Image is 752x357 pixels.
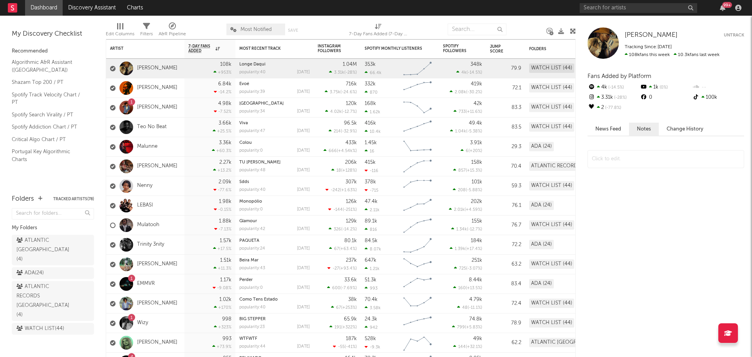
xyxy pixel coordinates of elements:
span: 18 [336,169,341,173]
div: ( ) [450,129,482,134]
div: ( ) [451,227,482,232]
a: Spotify Addiction Chart / PT [12,123,86,131]
span: +4.54k % [338,149,356,153]
div: Jump Score [490,44,510,54]
div: ATLANTIC RECORDS [GEOGRAPHIC_DATA] ( 4 ) [16,282,72,320]
div: 3.36k [219,140,231,145]
a: Glamour [239,219,257,223]
div: popularity: 47 [239,129,265,133]
div: 83.3 [490,103,521,112]
span: 666 [329,149,337,153]
div: +60.3 % [212,148,231,153]
div: 206k [345,160,357,165]
div: +25.5 % [213,129,231,134]
div: 42k [474,101,482,106]
span: 725 [459,266,466,271]
div: 66.4k [365,70,381,75]
div: 1.04M [343,62,357,67]
div: Artist [110,46,169,51]
div: ( ) [329,70,357,75]
span: Tracking Since: [DATE] [625,45,672,49]
div: Most Recent Track [239,46,298,51]
div: ( ) [329,129,357,134]
div: 816 [365,227,377,232]
div: 3.31k [587,92,640,103]
div: 108k [220,62,231,67]
span: -14.5 % [468,71,481,75]
div: 1.45k [365,140,377,145]
div: popularity: 40 [239,188,266,192]
span: +17.4 % [466,247,481,251]
div: Folders [12,194,34,204]
div: [DATE] [297,227,310,231]
div: A&R Pipeline [159,29,186,39]
div: 7-Day Fans Added (7-Day Fans Added) [349,20,408,42]
span: 7-Day Fans Added [188,44,213,53]
a: [PERSON_NAME] [137,85,177,91]
div: 8.44k [469,277,482,283]
div: 251k [472,258,482,263]
div: 76.7 [490,221,521,230]
span: 857 [458,169,466,173]
div: ( ) [325,89,357,94]
svg: Chart title [400,274,435,294]
div: Instagram Followers [318,44,345,53]
div: Spotify Monthly Listeners [365,46,423,51]
svg: Chart title [400,216,435,235]
div: -116 [365,168,378,173]
span: 2.01k [454,208,465,212]
div: ( ) [331,168,357,173]
span: 208 [458,188,466,192]
button: Tracked Artists(78) [53,197,94,201]
div: Spotify Followers [443,44,470,53]
div: WATCH LIST ( 44 ) [16,324,64,333]
div: [DATE] [297,168,310,172]
span: -144 [333,208,343,212]
a: Perder [239,278,253,282]
div: 237k [346,258,357,263]
div: popularity: 40 [239,70,266,74]
div: 3.91k [470,140,482,145]
div: Filters [140,20,153,42]
div: 101k [472,179,482,185]
div: 59.3 [490,181,521,191]
div: My Folders [12,223,94,233]
span: 3.75k [330,90,340,94]
div: WATCH LIST (44) [529,220,574,230]
span: -5.88 % [467,188,481,192]
div: 6.84k [218,82,231,87]
div: 647k [365,258,376,263]
div: -7.52 % [214,109,231,114]
a: [GEOGRAPHIC_DATA] [239,101,284,106]
div: [DATE] [297,70,310,74]
div: ADA (24) [529,201,554,210]
div: popularity: 39 [239,90,265,94]
div: Longe Daqui [239,62,310,67]
svg: Chart title [400,98,435,118]
span: +63.4 % [340,247,356,251]
div: 2 [587,103,640,113]
svg: Chart title [400,137,435,157]
a: Portugal Key Algorithmic Charts [12,147,86,163]
span: 2.08k [455,90,466,94]
svg: Chart title [400,118,435,137]
div: ( ) [325,109,357,114]
div: 202k [471,199,482,204]
div: ( ) [453,168,482,173]
div: 155k [472,219,482,224]
a: Shazam Top 200 / PT [12,78,86,87]
div: +13.2 % [213,168,231,173]
span: -32.9 % [342,129,356,134]
div: 8.07k [365,246,381,252]
a: [PERSON_NAME] [137,104,177,111]
div: 129k [346,219,357,224]
div: ( ) [449,207,482,212]
div: popularity: 48 [239,168,266,172]
span: -14.5 % [607,85,624,90]
div: 72.1 [490,83,521,93]
div: [DATE] [297,149,310,153]
div: Folders [529,47,588,51]
a: ATLANTIC [GEOGRAPHIC_DATA](4) [12,235,94,265]
div: [DATE] [297,188,310,192]
span: 1.39k [455,247,465,251]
